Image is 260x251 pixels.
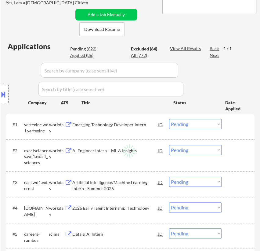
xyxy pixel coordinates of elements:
div: [DOMAIN_NAME] [24,205,49,217]
div: Next [210,52,219,58]
div: Back [210,46,219,52]
div: #4 [13,205,19,211]
div: exactsciences.wd1.exact_sciences [24,148,49,166]
button: Download Resume [79,22,125,36]
div: Artificial Intelligence/Machine Learning Intern - Summer 2026 [72,179,158,191]
div: Title [81,100,168,106]
input: Search by title (case sensitive) [38,82,183,96]
div: JD [157,202,163,213]
div: workday [49,205,65,217]
div: 1 / 1 [223,46,237,52]
div: workday [49,179,65,191]
div: JD [157,145,163,156]
div: Status [173,97,216,108]
div: Data & AI Intern [72,231,158,237]
div: 2026 Early Talent Internship: Technology [72,205,158,211]
div: Date Applied [225,100,247,112]
div: AI Engineer Intern – ML & Insights [72,148,158,154]
div: View All Results [170,46,203,52]
div: Emerging Technology Developer Intern [72,122,158,128]
div: JD [157,119,163,130]
button: Add a Job Manually [75,9,137,20]
div: #3 [13,179,19,186]
div: All (772) [131,52,161,58]
div: JD [157,228,163,239]
div: workday [49,148,65,160]
div: JD [157,177,163,188]
div: #5 [13,231,19,237]
div: caci.wd1.external [24,179,49,191]
div: careers-rambus [24,231,49,243]
input: Search by company (case sensitive) [41,63,178,78]
div: Excluded (64) [131,46,161,52]
div: icims [49,231,65,237]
